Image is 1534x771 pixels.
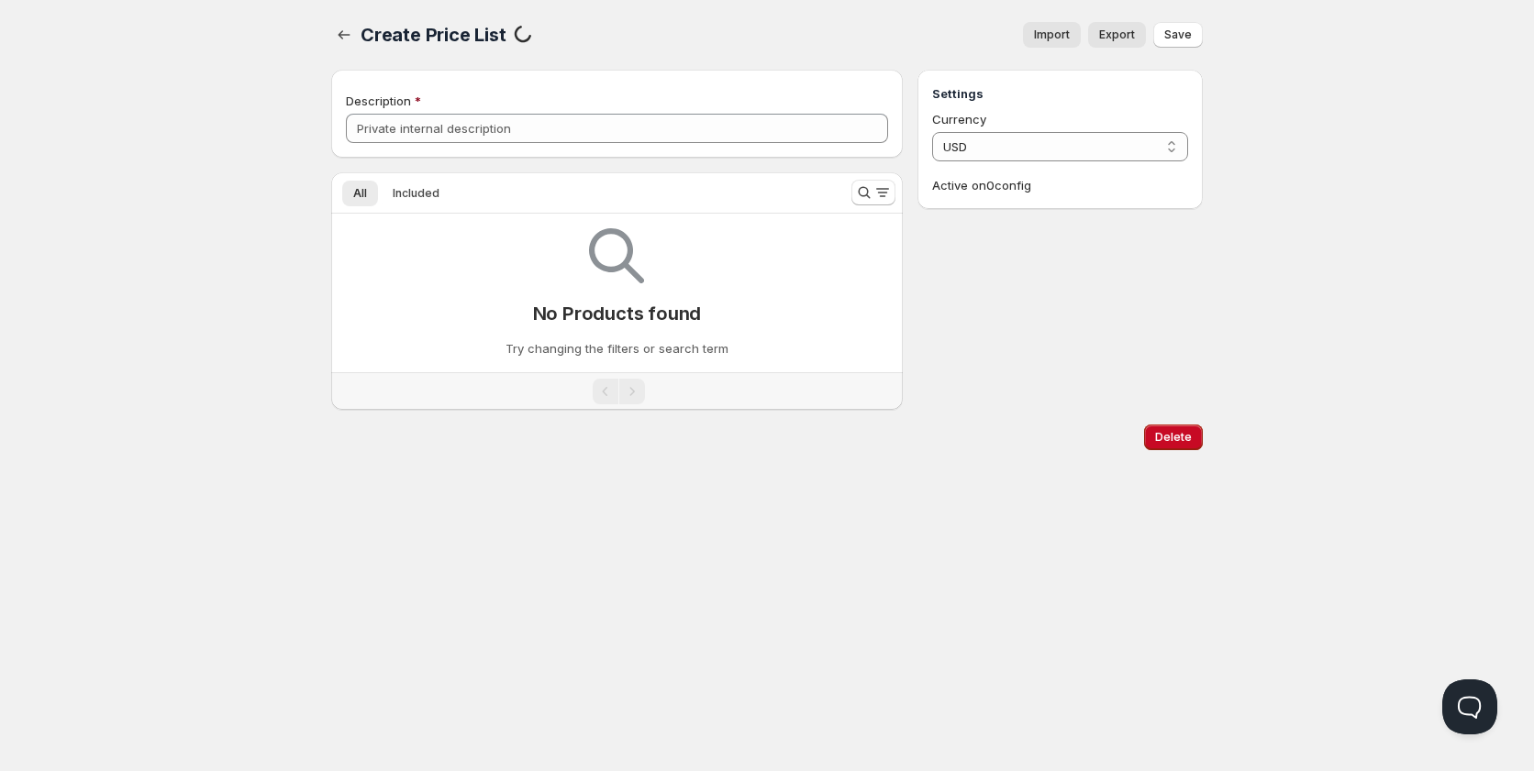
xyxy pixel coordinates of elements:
button: Search and filter results [851,180,895,205]
h3: Settings [932,84,1188,103]
span: Included [393,186,439,201]
button: Delete [1144,424,1203,450]
span: Import [1034,28,1070,42]
img: Empty search results [589,228,644,283]
input: Private internal description [346,114,888,143]
p: Try changing the filters or search term [506,339,728,358]
nav: Pagination [331,372,903,410]
span: Export [1099,28,1135,42]
button: Import [1023,22,1081,48]
p: Active on 0 config [932,176,1188,194]
p: No Products found [533,303,702,325]
span: Save [1164,28,1192,42]
span: All [353,186,367,201]
span: Delete [1155,430,1192,445]
button: Save [1153,22,1203,48]
span: Create Price List [361,24,506,46]
span: Currency [932,112,986,127]
iframe: Help Scout Beacon - Open [1442,679,1497,734]
a: Export [1088,22,1146,48]
span: Description [346,94,411,108]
